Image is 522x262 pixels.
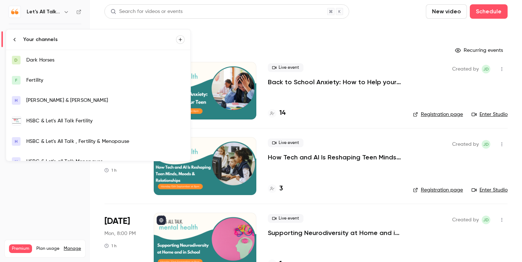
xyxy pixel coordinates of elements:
[26,57,185,64] div: Dark Horses
[12,117,21,125] img: HSBC & Let's All Talk Fertility
[23,36,176,43] div: Your channels
[26,77,185,84] div: Fertility
[26,138,185,145] div: HSBC & Let's All Talk , Fertility & Menopause
[15,77,17,83] span: F
[26,117,185,125] div: HSBC & Let's All Talk Fertility
[15,138,18,145] span: H
[14,57,18,63] span: D
[26,97,185,104] div: [PERSON_NAME] & [PERSON_NAME]
[15,158,18,165] span: H
[26,158,185,165] div: HSBC & Let's all Talk Menopause
[15,97,18,104] span: H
